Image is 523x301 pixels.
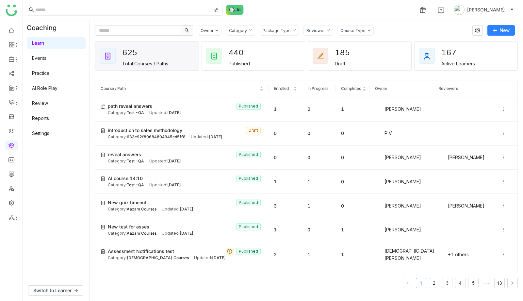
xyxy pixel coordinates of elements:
div: [PERSON_NAME] [375,226,428,234]
img: help.svg [438,7,444,14]
div: Category: [108,158,144,164]
td: 0 [336,170,369,194]
a: Learn [32,40,44,46]
a: 3 [442,278,452,288]
a: 1 [416,278,426,288]
a: AI Role Play [32,85,57,91]
td: 0 [336,267,369,292]
img: search-type.svg [214,8,219,13]
a: 5 [468,278,478,288]
nz-tag: Published [236,151,261,158]
img: 684a9b22de261c4b36a3d00f [375,178,383,186]
div: 167 [441,46,465,59]
div: Category: [108,230,156,237]
img: active_learners.svg [423,52,431,60]
td: 1 [302,194,336,218]
span: [DATE] [167,110,181,115]
td: 1 [336,242,369,267]
div: Updated: [162,206,193,212]
nz-tag: Published [236,199,261,206]
span: [DATE] [167,182,181,187]
li: 3 [442,278,452,288]
td: 2 [269,242,302,267]
span: Aazam Courses [127,231,156,236]
span: path reveal answers [108,103,152,110]
td: 0 [269,122,302,146]
img: create-new-path.svg [101,104,105,109]
nz-tag: Published [236,103,261,110]
span: New test for asses [108,223,149,230]
a: Review [32,100,48,106]
nz-tag: Published [236,175,261,182]
div: P V [375,129,428,137]
img: 684a9b06de261c4b36a3cf65 [375,251,383,259]
span: reveal answers [108,151,141,158]
button: New [487,25,515,36]
div: [PERSON_NAME] [375,154,428,161]
td: 0 [336,146,369,170]
img: create-new-course.svg [101,249,105,254]
span: ••• [481,278,492,288]
td: 1 [269,97,302,122]
td: 0 [336,194,369,218]
li: 4 [455,278,466,288]
button: Switch to Learner [28,285,83,296]
div: Updated: [162,230,193,237]
div: +1 others [438,251,491,259]
img: create-new-course.svg [101,176,105,181]
td: 1 [336,218,369,242]
span: [DATE] [167,159,181,163]
td: 0 [269,146,302,170]
div: Reviewer [306,28,325,33]
a: Settings [32,130,49,136]
span: [DEMOGRAPHIC_DATA] Courses [127,255,189,260]
span: [DATE] [212,255,226,260]
li: Next Page [507,278,518,288]
a: Practice [32,70,50,76]
div: 625 [122,46,146,59]
div: Category: [108,110,144,116]
li: 13 [494,278,505,288]
span: Reviewers [438,86,458,91]
a: 13 [495,278,504,288]
li: Next 5 Pages [481,278,492,288]
div: Total Courses / Paths [122,61,168,66]
div: Draft [335,61,345,66]
img: logo [6,5,17,16]
div: Course Type [340,28,366,33]
span: [DATE] [180,231,193,236]
div: Coaching [23,20,66,36]
nz-tag: Published [236,223,261,230]
span: introduction to sales methodology [108,127,182,134]
a: Reports [32,115,49,121]
div: Category: [108,206,156,212]
li: 2 [429,278,439,288]
td: 0 [302,122,336,146]
div: Updated: [149,158,181,164]
nz-tag: Draft [246,127,261,134]
td: 3 [269,267,302,292]
img: 684a9b06de261c4b36a3cf65 [438,251,446,259]
span: In Progress [307,86,328,91]
div: Updated: [149,182,181,188]
img: create-new-course.svg [101,201,105,205]
img: avatar [454,5,465,15]
div: Published [229,61,250,66]
span: AI course 14:10 [108,175,143,182]
span: Switch to Learner [33,287,72,294]
img: 684a9b6bde261c4b36a3d2e3 [375,202,383,210]
div: Package Type [263,28,291,33]
div: Owner [201,28,213,33]
div: Active Learners [441,61,475,66]
span: Assessment Notifications test [108,248,174,255]
div: [PERSON_NAME] [438,202,491,210]
span: Course / Path [101,86,126,91]
img: draft_courses.svg [317,52,324,60]
img: create-new-course.svg [101,225,105,229]
nz-tag: Published [236,248,261,255]
div: [PERSON_NAME] [375,178,428,186]
button: Previous Page [403,278,413,288]
a: Events [32,55,46,61]
td: 0 [302,146,336,170]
